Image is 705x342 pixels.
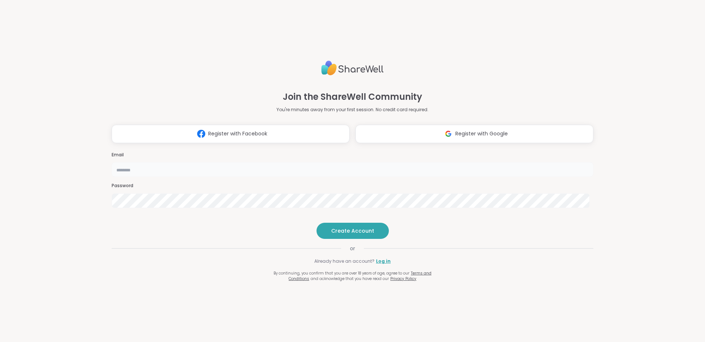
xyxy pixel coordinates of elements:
[311,276,389,281] span: and acknowledge that you have read our
[274,270,409,276] span: By continuing, you confirm that you are over 18 years of age, agree to our
[355,125,593,143] button: Register with Google
[208,130,267,138] span: Register with Facebook
[321,58,384,79] img: ShareWell Logo
[112,183,593,189] h3: Password
[341,245,364,252] span: or
[331,227,374,234] span: Create Account
[112,125,350,143] button: Register with Facebook
[441,127,455,141] img: ShareWell Logomark
[390,276,416,281] a: Privacy Policy
[317,223,389,239] button: Create Account
[194,127,208,141] img: ShareWell Logomark
[455,130,508,138] span: Register with Google
[112,152,593,158] h3: Email
[283,90,422,103] h1: Join the ShareWell Community
[376,258,391,265] a: Log in
[276,106,429,113] p: You're minutes away from your first session. No credit card required.
[314,258,375,265] span: Already have an account?
[289,270,431,281] a: Terms and Conditions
